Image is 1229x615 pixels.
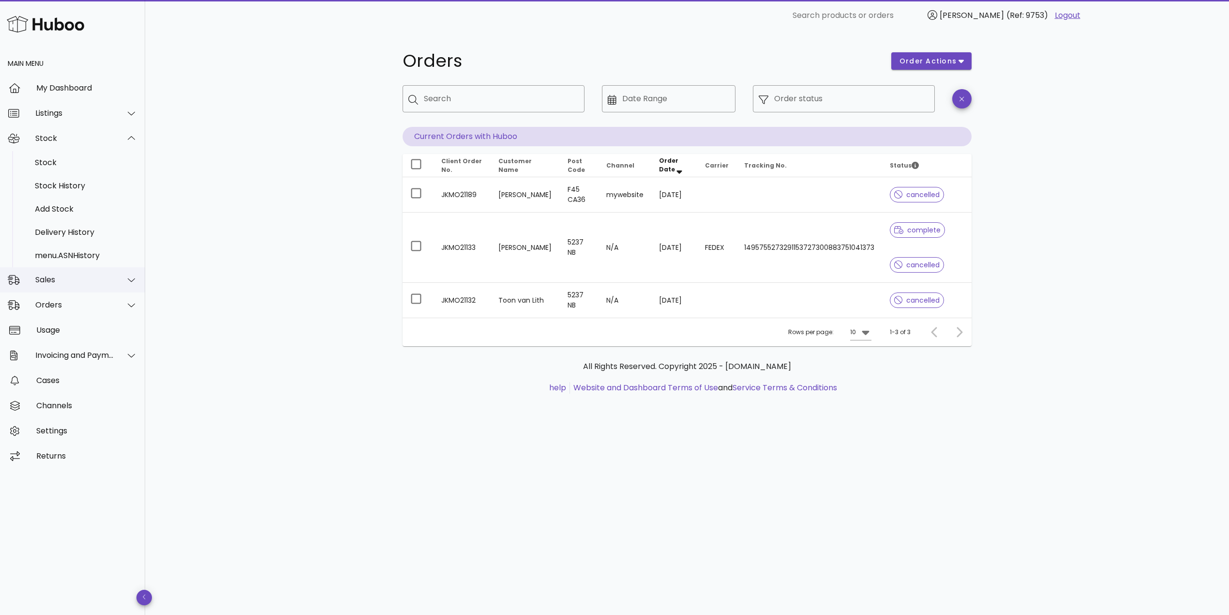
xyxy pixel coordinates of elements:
img: Huboo Logo [7,14,84,34]
td: [DATE] [651,283,697,318]
span: Tracking No. [744,161,787,169]
span: cancelled [894,191,940,198]
td: [DATE] [651,213,697,283]
span: Order Date [659,156,678,173]
td: mywebsite [599,177,651,213]
th: Channel [599,154,651,177]
td: 5237 NB [560,283,599,318]
div: Sales [35,275,114,284]
div: 1-3 of 3 [890,328,911,337]
td: 1495755273291153727300883751041373 [736,213,882,283]
div: Stock History [35,181,137,190]
div: Orders [35,300,114,309]
span: [PERSON_NAME] [940,10,1004,21]
span: cancelled [894,297,940,304]
a: Website and Dashboard Terms of Use [573,382,718,393]
h1: Orders [403,52,880,70]
a: Logout [1055,10,1080,21]
div: Returns [36,451,137,461]
th: Carrier [697,154,736,177]
div: Stock [35,158,137,167]
span: (Ref: 9753) [1006,10,1048,21]
div: Channels [36,401,137,410]
div: Rows per page: [788,318,871,346]
span: Channel [606,161,634,169]
th: Post Code [560,154,599,177]
td: Toon van Lith [491,283,560,318]
p: Current Orders with Huboo [403,127,972,146]
div: Cases [36,376,137,385]
td: FEDEX [697,213,736,283]
div: Usage [36,325,137,335]
div: Add Stock [35,204,137,214]
td: N/A [599,213,651,283]
div: 10Rows per page: [850,324,871,340]
td: JKMO21189 [434,177,491,213]
span: Status [890,161,919,169]
div: My Dashboard [36,83,137,92]
th: Customer Name [491,154,560,177]
div: Listings [35,108,114,118]
div: Stock [35,134,114,143]
td: N/A [599,283,651,318]
div: 10 [850,328,856,337]
a: Service Terms & Conditions [733,382,837,393]
td: F45 CA36 [560,177,599,213]
span: Carrier [705,161,729,169]
span: Client Order No. [441,157,482,174]
button: order actions [891,52,972,70]
td: [PERSON_NAME] [491,213,560,283]
div: Invoicing and Payments [35,351,114,360]
span: order actions [899,56,957,66]
td: 5237 NB [560,213,599,283]
td: JKMO21133 [434,213,491,283]
td: [DATE] [651,177,697,213]
a: help [549,382,566,393]
div: Delivery History [35,228,137,237]
p: All Rights Reserved. Copyright 2025 - [DOMAIN_NAME] [410,361,964,372]
th: Tracking No. [736,154,882,177]
span: Post Code [568,157,585,174]
td: JKMO21132 [434,283,491,318]
div: menu.ASNHistory [35,251,137,260]
span: Customer Name [498,157,532,174]
span: complete [894,227,941,233]
td: [PERSON_NAME] [491,177,560,213]
th: Order Date: Sorted descending. Activate to remove sorting. [651,154,697,177]
div: Settings [36,426,137,435]
li: and [570,382,837,394]
span: cancelled [894,261,940,268]
th: Client Order No. [434,154,491,177]
th: Status [882,154,972,177]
